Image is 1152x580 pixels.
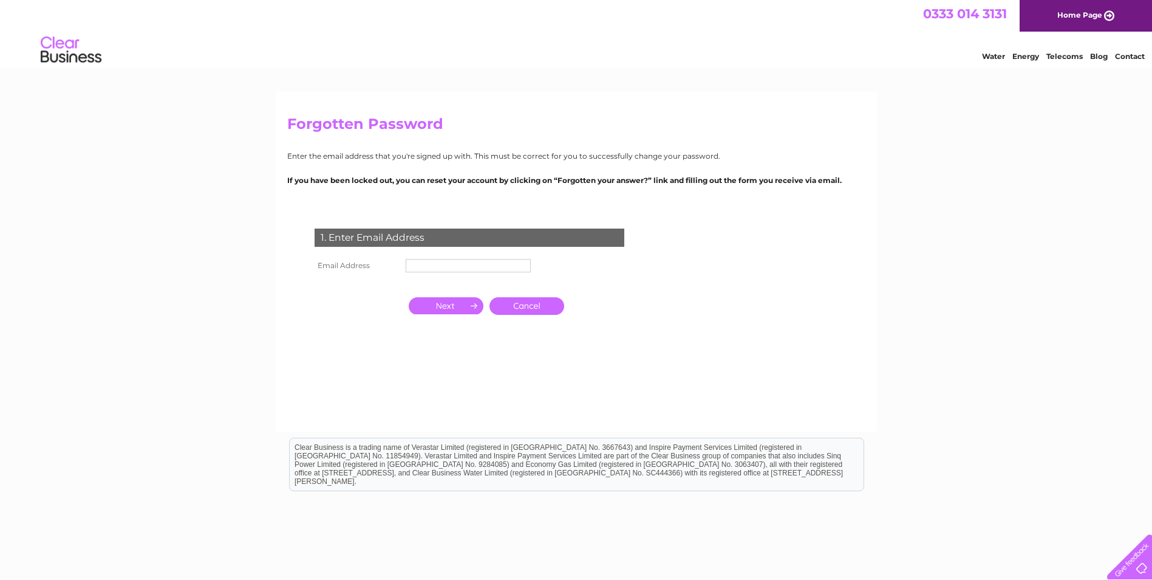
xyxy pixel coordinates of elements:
div: Clear Business is a trading name of Verastar Limited (registered in [GEOGRAPHIC_DATA] No. 3667643... [290,7,864,59]
a: Blog [1090,52,1108,61]
div: 1. Enter Email Address [315,229,624,247]
a: Cancel [489,297,564,315]
a: Energy [1012,52,1039,61]
a: Telecoms [1046,52,1083,61]
th: Email Address [312,256,403,275]
a: Contact [1115,52,1145,61]
p: If you have been locked out, you can reset your account by clicking on “Forgotten your answer?” l... [287,174,865,186]
a: Water [982,52,1005,61]
a: 0333 014 3131 [923,6,1007,21]
img: logo.png [40,32,102,69]
p: Enter the email address that you're signed up with. This must be correct for you to successfully ... [287,150,865,162]
h2: Forgotten Password [287,116,865,139]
